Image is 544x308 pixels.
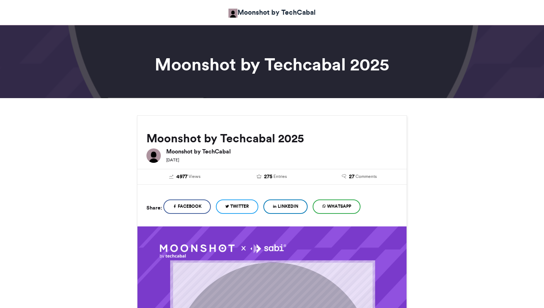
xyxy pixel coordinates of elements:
a: 275 Entries [234,173,310,181]
span: Views [189,173,200,180]
span: Comments [355,173,377,180]
a: Twitter [216,199,258,214]
span: LinkedIn [278,203,298,210]
a: Moonshot by TechCabal [228,7,316,18]
h6: Moonshot by TechCabal [166,148,398,154]
span: 4977 [176,173,187,181]
h5: Share: [146,203,162,212]
a: 4977 Views [146,173,223,181]
a: 27 Comments [321,173,398,181]
span: Entries [273,173,287,180]
img: Moonshot by TechCabal [228,9,237,18]
span: Twitter [230,203,249,210]
img: Moonshot by TechCabal [146,148,161,163]
a: Facebook [163,199,211,214]
span: WhatsApp [327,203,351,210]
span: 27 [349,173,354,181]
a: LinkedIn [263,199,308,214]
span: 275 [264,173,272,181]
img: 1758644554.097-6a393746cea8df337a0c7de2b556cf9f02f16574.png [160,244,286,258]
h2: Moonshot by Techcabal 2025 [146,132,398,145]
a: WhatsApp [313,199,361,214]
small: [DATE] [166,157,179,162]
span: Facebook [178,203,201,210]
h1: Moonshot by Techcabal 2025 [72,56,472,73]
